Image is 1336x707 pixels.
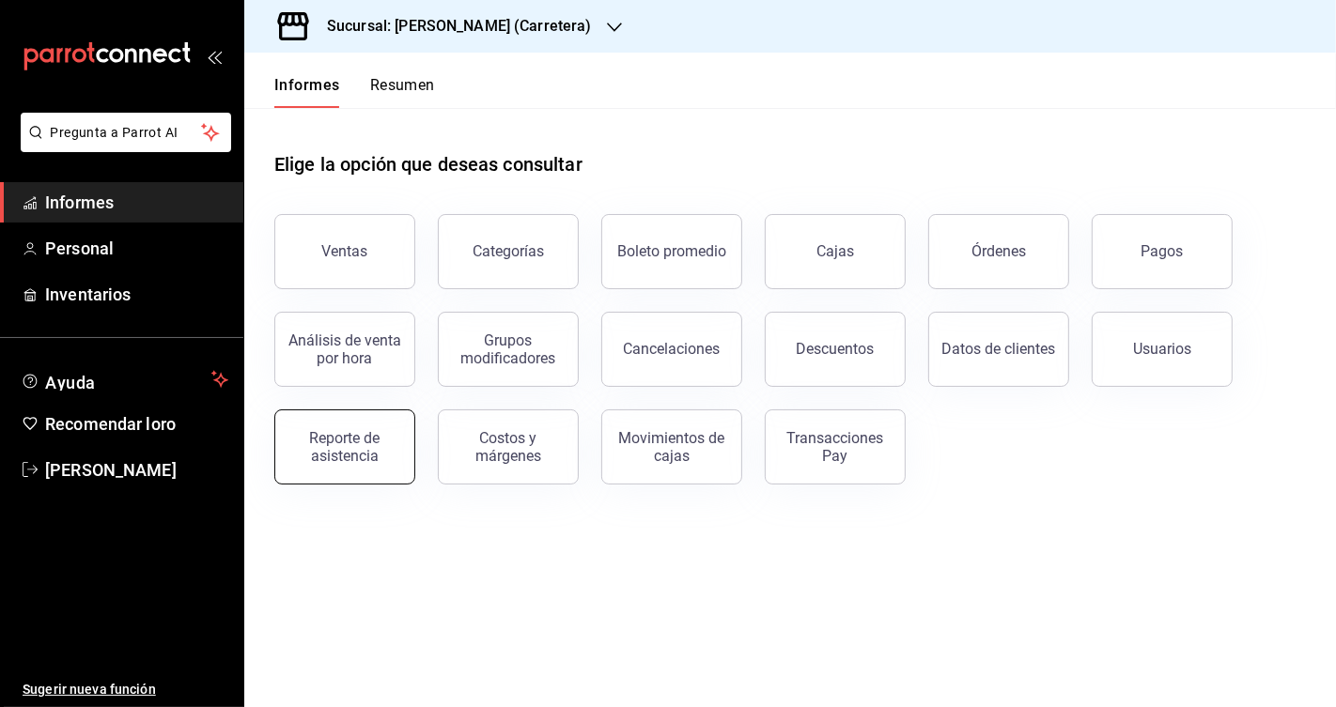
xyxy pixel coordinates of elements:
button: Pregunta a Parrot AI [21,113,231,152]
a: Pregunta a Parrot AI [13,136,231,156]
button: Órdenes [928,214,1069,289]
font: Elige la opción que deseas consultar [274,153,583,176]
button: Movimientos de cajas [601,409,742,484]
button: Costos y márgenes [438,409,579,484]
font: [PERSON_NAME] [45,460,177,480]
font: Inventarios [45,284,131,304]
font: Informes [274,76,340,94]
button: Datos de clientes [928,312,1069,387]
font: Informes [45,192,114,212]
button: Pagos [1092,214,1233,289]
font: Cancelaciones [624,340,721,358]
font: Personal [45,238,114,258]
font: Ayuda [45,373,96,392]
button: Análisis de venta por hora [274,312,415,387]
button: Categorías [438,214,579,289]
button: Descuentos [765,312,906,387]
font: Sucursal: [PERSON_NAME] (Carretera) [327,17,592,35]
button: Transacciones Pay [765,409,906,484]
font: Boleto promedio [617,242,726,260]
font: Descuentos [797,340,875,358]
font: Sugerir nueva función [23,682,156,697]
div: pestañas de navegación [274,75,435,108]
font: Datos de clientes [942,340,1056,358]
font: Análisis de venta por hora [288,331,401,367]
button: Boleto promedio [601,214,742,289]
button: Usuarios [1092,312,1233,387]
a: Cajas [765,214,906,289]
font: Categorías [473,242,544,260]
font: Cajas [816,242,855,260]
font: Ventas [322,242,368,260]
font: Usuarios [1133,340,1191,358]
font: Movimientos de cajas [619,429,725,465]
button: Ventas [274,214,415,289]
font: Reporte de asistencia [310,429,381,465]
font: Transacciones Pay [787,429,884,465]
button: abrir_cajón_menú [207,49,222,64]
button: Reporte de asistencia [274,409,415,484]
font: Pregunta a Parrot AI [51,125,179,140]
font: Resumen [370,76,435,94]
font: Costos y márgenes [475,429,541,465]
font: Pagos [1142,242,1184,260]
button: Cancelaciones [601,312,742,387]
button: Grupos modificadores [438,312,579,387]
font: Recomendar loro [45,414,176,434]
font: Órdenes [971,242,1026,260]
font: Grupos modificadores [461,331,556,367]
